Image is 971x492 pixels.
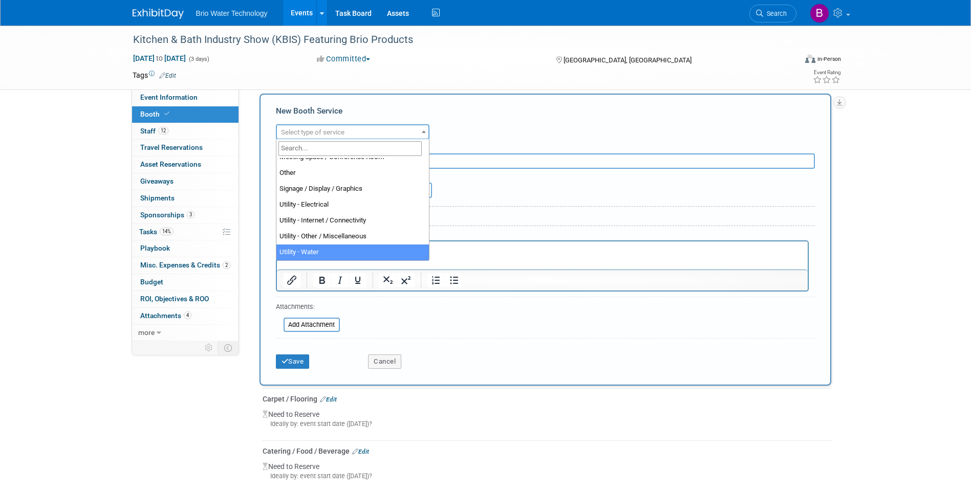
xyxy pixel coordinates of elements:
div: Event Rating [813,70,840,75]
span: Giveaways [140,177,174,185]
a: Asset Reservations [132,156,239,173]
a: Misc. Expenses & Credits2 [132,257,239,274]
div: Reservation Notes/Details: [276,230,809,240]
div: New Booth Service [276,105,815,122]
button: Underline [349,273,366,287]
a: Staff12 [132,123,239,140]
span: (3 days) [188,56,209,62]
div: Ideally by: event start date ([DATE])? [263,472,831,481]
li: Meeting Space / Conference Room [276,149,429,165]
button: Cancel [368,354,401,369]
span: Staff [140,127,168,135]
img: Brandye Gahagan [810,4,829,23]
img: ExhibitDay [133,9,184,19]
td: Personalize Event Tab Strip [200,341,218,354]
span: Misc. Expenses & Credits [140,261,230,269]
span: ROI, Objectives & ROO [140,295,209,303]
a: Event Information [132,90,239,106]
a: Search [749,5,796,23]
span: Brio Water Technology [196,9,268,17]
li: Utility - Electrical [276,197,429,213]
div: Ideally by [368,169,768,183]
span: Booth [140,110,171,118]
span: more [138,328,155,337]
li: Other [276,165,429,181]
li: Utility - Water [276,244,429,260]
button: Superscript [397,273,415,287]
span: 3 [187,211,195,218]
a: Giveaways [132,173,239,190]
a: Playbook [132,240,239,257]
li: Utility - Internet / Connectivity [276,213,429,229]
span: Shipments [140,194,175,202]
span: 2 [223,261,230,269]
div: In-Person [817,55,841,63]
div: Need to Reserve [263,456,831,489]
span: Playbook [140,244,170,252]
a: more [132,325,239,341]
span: Select type of service [281,128,344,136]
span: Search [763,10,787,17]
div: Event Format [736,53,841,69]
div: Ideally by: event start date ([DATE])? [263,419,831,429]
span: 14% [160,228,174,235]
a: Sponsorships3 [132,207,239,223]
i: Booth reservation complete [164,111,169,117]
div: Need to Reserve [263,404,831,437]
a: Attachments4 [132,308,239,324]
button: Subscript [379,273,397,287]
input: Search... [278,141,422,156]
div: Catering / Food / Beverage [263,446,831,456]
td: Tags [133,70,176,80]
li: Signage / Display / Graphics [276,181,429,197]
span: 12 [158,127,168,135]
span: Event Information [140,93,198,101]
span: to [155,54,164,62]
button: Insert/edit link [283,273,300,287]
a: ROI, Objectives & ROO [132,291,239,307]
span: [DATE] [DATE] [133,54,186,63]
button: Committed [313,54,374,64]
button: Numbered list [427,273,445,287]
div: Attachments: [276,302,340,314]
div: Carpet / Flooring [263,394,831,404]
button: Italic [331,273,349,287]
li: Utility - Other / Miscellaneous [276,229,429,244]
a: Edit [320,396,337,403]
iframe: Rich Text Area [277,241,808,270]
a: Edit [159,72,176,79]
span: Travel Reservations [140,143,203,151]
a: Tasks14% [132,224,239,240]
img: Format-Inperson.png [805,55,815,63]
span: Budget [140,278,163,286]
span: Attachments [140,311,191,320]
td: Toggle Event Tabs [218,341,239,354]
span: Sponsorships [140,211,195,219]
a: Shipments [132,190,239,207]
a: Budget [132,274,239,290]
button: Bullet list [445,273,463,287]
span: 4 [184,311,191,319]
a: Booth [132,106,239,123]
div: Kitchen & Bath Industry Show (KBIS) Featuring Brio Products [130,31,781,49]
a: Travel Reservations [132,140,239,156]
span: Asset Reservations [140,160,201,168]
button: Bold [313,273,331,287]
span: [GEOGRAPHIC_DATA], [GEOGRAPHIC_DATA] [564,56,692,64]
button: Save [276,354,310,369]
div: Description (optional) [276,140,815,153]
a: Edit [352,448,369,455]
span: Tasks [139,228,174,236]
